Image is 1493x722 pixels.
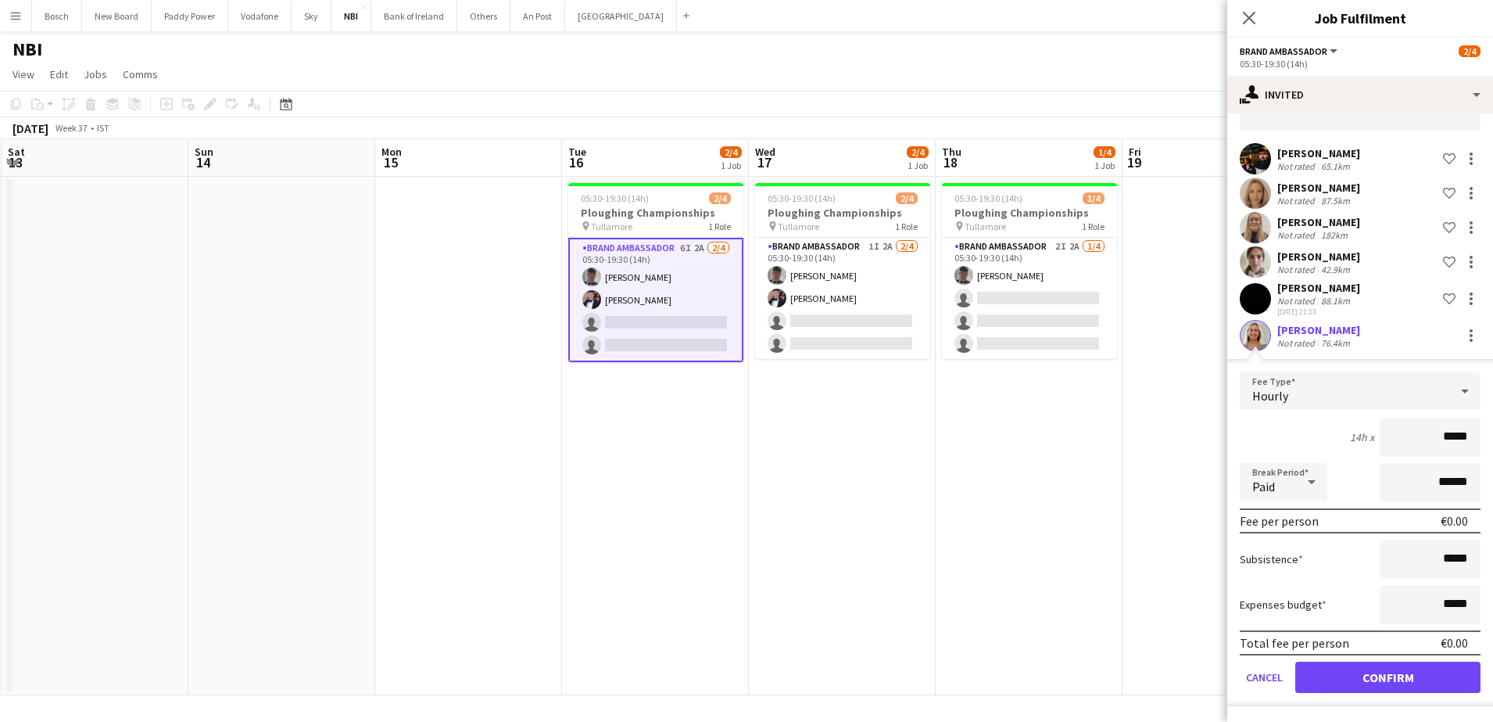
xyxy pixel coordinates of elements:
span: 2/4 [907,146,929,158]
div: [DATE] 21:33 [1277,307,1360,317]
div: [DATE] [13,120,48,136]
span: Sun [195,145,213,159]
h3: Ploughing Championships [568,206,743,220]
span: Brand Ambassador [1240,45,1327,57]
div: 14h x [1350,430,1374,444]
app-job-card: 05:30-19:30 (14h)2/4Ploughing Championships Tullamore1 RoleBrand Ambassador6I2A2/405:30-19:30 (14... [568,183,743,362]
span: Fri [1129,145,1141,159]
span: Paid [1252,479,1275,494]
span: Tullamore [965,221,1006,232]
div: 87.5km [1318,195,1353,207]
span: 19 [1126,153,1141,171]
button: Confirm [1295,662,1480,693]
h1: NBI [13,38,42,61]
div: 65.1km [1318,160,1353,172]
span: 1 Role [895,221,918,232]
span: 17 [753,153,775,171]
div: Not rated [1277,295,1318,307]
div: 88.1km [1318,295,1353,307]
div: Not rated [1277,160,1318,172]
button: Bank of Ireland [371,1,457,31]
div: [PERSON_NAME] [1277,281,1360,295]
div: 182km [1318,229,1351,241]
span: Comms [123,67,158,81]
button: Bosch [32,1,82,31]
span: View [13,67,34,81]
button: Vodafone [228,1,292,31]
div: Not rated [1277,337,1318,349]
span: 2/4 [709,192,731,204]
label: Subsistence [1240,552,1303,566]
span: Mon [381,145,402,159]
div: [PERSON_NAME] [1277,250,1360,264]
app-card-role: Brand Ambassador2I2A1/405:30-19:30 (14h)[PERSON_NAME] [942,238,1117,359]
div: Total fee per person [1240,635,1349,651]
div: Invited [1227,76,1493,113]
button: An Post [510,1,565,31]
div: €0.00 [1441,513,1468,529]
span: 05:30-19:30 (14h) [954,192,1022,204]
span: 2/4 [1459,45,1480,57]
a: View [6,64,41,84]
span: 2/4 [720,146,742,158]
span: Edit [50,67,68,81]
span: Thu [942,145,961,159]
button: NBI [331,1,371,31]
div: [PERSON_NAME] [1277,146,1360,160]
span: 05:30-19:30 (14h) [581,192,649,204]
button: Others [457,1,510,31]
h3: Job Fulfilment [1227,8,1493,28]
span: Hourly [1252,388,1288,404]
a: Comms [116,64,164,84]
span: Tullamore [778,221,819,232]
button: Brand Ambassador [1240,45,1340,57]
div: [PERSON_NAME] [1277,323,1360,337]
span: Wed [755,145,775,159]
div: IST [97,122,109,134]
span: Week 37 [52,122,91,134]
div: 76.4km [1318,337,1353,349]
div: Not rated [1277,195,1318,207]
span: 1 Role [1082,221,1105,232]
span: Sat [8,145,25,159]
span: Tullamore [591,221,632,232]
app-job-card: 05:30-19:30 (14h)2/4Ploughing Championships Tullamore1 RoleBrand Ambassador1I2A2/405:30-19:30 (14... [755,183,930,359]
span: 13 [5,153,25,171]
div: Not rated [1277,229,1318,241]
button: [GEOGRAPHIC_DATA] [565,1,677,31]
div: 42.9km [1318,264,1353,275]
h3: Ploughing Championships [942,206,1117,220]
span: 1/4 [1094,146,1115,158]
span: 1/4 [1083,192,1105,204]
app-card-role: Brand Ambassador1I2A2/405:30-19:30 (14h)[PERSON_NAME][PERSON_NAME] [755,238,930,359]
a: Edit [44,64,74,84]
div: Fee per person [1240,513,1319,529]
a: Jobs [77,64,113,84]
div: 1 Job [721,160,741,171]
span: 14 [192,153,213,171]
button: Cancel [1240,662,1289,693]
span: Jobs [84,67,107,81]
span: 16 [566,153,586,171]
div: [PERSON_NAME] [1277,215,1360,229]
div: 1 Job [1094,160,1115,171]
span: 05:30-19:30 (14h) [768,192,836,204]
div: Not rated [1277,264,1318,275]
div: €0.00 [1441,635,1468,651]
span: Tue [568,145,586,159]
div: 1 Job [908,160,928,171]
button: Paddy Power [152,1,228,31]
label: Expenses budget [1240,598,1327,612]
div: 05:30-19:30 (14h) [1240,58,1480,70]
span: 1 Role [708,221,731,232]
app-card-role: Brand Ambassador6I2A2/405:30-19:30 (14h)[PERSON_NAME][PERSON_NAME] [568,238,743,362]
div: [PERSON_NAME] [1277,181,1360,195]
span: 15 [379,153,402,171]
app-job-card: 05:30-19:30 (14h)1/4Ploughing Championships Tullamore1 RoleBrand Ambassador2I2A1/405:30-19:30 (14... [942,183,1117,359]
span: 18 [940,153,961,171]
span: 2/4 [896,192,918,204]
button: Sky [292,1,331,31]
